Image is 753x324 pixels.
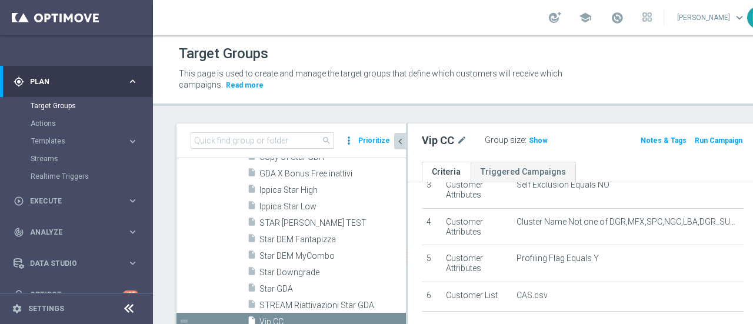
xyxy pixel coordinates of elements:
[676,9,747,26] a: [PERSON_NAME]keyboard_arrow_down
[395,136,406,147] i: chevron_left
[14,227,24,238] i: track_changes
[422,245,441,282] td: 5
[12,303,22,314] i: settings
[259,235,406,245] span: Star DEM Fantapizza
[127,258,138,269] i: keyboard_arrow_right
[322,136,331,145] span: search
[13,259,139,268] button: Data Studio keyboard_arrow_right
[259,185,406,195] span: Ippica Star High
[31,168,152,185] div: Realtime Triggers
[259,202,406,212] span: Ippica Star Low
[13,77,139,86] button: gps_fixed Plan keyboard_arrow_right
[31,138,127,145] div: Templates
[127,195,138,206] i: keyboard_arrow_right
[517,217,739,227] span: Cluster Name Not one of DGR,MFX,SPC,NGC,LBA,DGR_SUSPIRIA,Shared_Suspicious_Device,WALLET_ABUSER
[31,119,122,128] a: Actions
[13,228,139,237] button: track_changes Analyze keyboard_arrow_right
[394,133,406,149] button: chevron_left
[31,115,152,132] div: Actions
[14,227,127,238] div: Analyze
[31,138,115,145] span: Templates
[179,45,268,62] h1: Target Groups
[422,162,471,182] a: Criteria
[733,11,746,24] span: keyboard_arrow_down
[247,266,256,280] i: insert_drive_file
[30,279,123,310] a: Optibot
[123,290,138,298] div: +10
[14,76,127,87] div: Plan
[259,300,406,310] span: STREAM Riattivazioni Star GDA
[247,250,256,263] i: insert_drive_file
[247,217,256,231] i: insert_drive_file
[247,151,256,165] i: insert_drive_file
[14,76,24,87] i: gps_fixed
[30,78,127,85] span: Plan
[127,226,138,238] i: keyboard_arrow_right
[247,233,256,247] i: insert_drive_file
[343,132,355,149] i: more_vert
[259,268,406,278] span: Star Downgrade
[422,208,441,245] td: 4
[30,198,127,205] span: Execute
[14,279,138,310] div: Optibot
[579,11,592,24] span: school
[471,162,576,182] a: Triggered Campaigns
[14,196,127,206] div: Execute
[31,150,152,168] div: Streams
[457,133,467,148] i: mode_edit
[28,305,64,312] a: Settings
[14,258,127,269] div: Data Studio
[30,229,127,236] span: Analyze
[31,132,152,150] div: Templates
[127,76,138,87] i: keyboard_arrow_right
[259,218,406,228] span: STAR CONTI TEST
[529,136,548,145] span: Show
[259,251,406,261] span: Star DEM MyCombo
[31,101,122,111] a: Target Groups
[441,208,512,245] td: Customer Attributes
[517,180,609,190] span: Self Exclusion Equals NO
[639,134,688,147] button: Notes & Tags
[259,284,406,294] span: Star GDA
[191,132,334,149] input: Quick find group or folder
[225,79,265,92] button: Read more
[14,289,24,300] i: lightbulb
[485,135,525,145] label: Group size
[13,290,139,299] button: lightbulb Optibot +10
[694,134,744,147] button: Run Campaign
[422,133,454,148] h2: Vip CC
[31,172,122,181] a: Realtime Triggers
[525,135,527,145] label: :
[247,201,256,214] i: insert_drive_file
[441,172,512,209] td: Customer Attributes
[441,282,512,311] td: Customer List
[441,245,512,282] td: Customer Attributes
[422,172,441,209] td: 3
[127,136,138,147] i: keyboard_arrow_right
[517,290,548,300] span: CAS.csv
[356,133,392,149] button: Prioritize
[30,260,127,267] span: Data Studio
[422,282,441,311] td: 6
[13,196,139,206] button: play_circle_outline Execute keyboard_arrow_right
[14,196,24,206] i: play_circle_outline
[517,253,599,263] span: Profiling Flag Equals Y
[247,168,256,181] i: insert_drive_file
[247,283,256,296] i: insert_drive_file
[31,154,122,163] a: Streams
[31,136,139,146] button: Templates keyboard_arrow_right
[247,299,256,313] i: insert_drive_file
[247,184,256,198] i: insert_drive_file
[259,169,406,179] span: GDA X Bonus Free inattivi
[179,69,562,89] span: This page is used to create and manage the target groups that define which customers will receive...
[31,97,152,115] div: Target Groups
